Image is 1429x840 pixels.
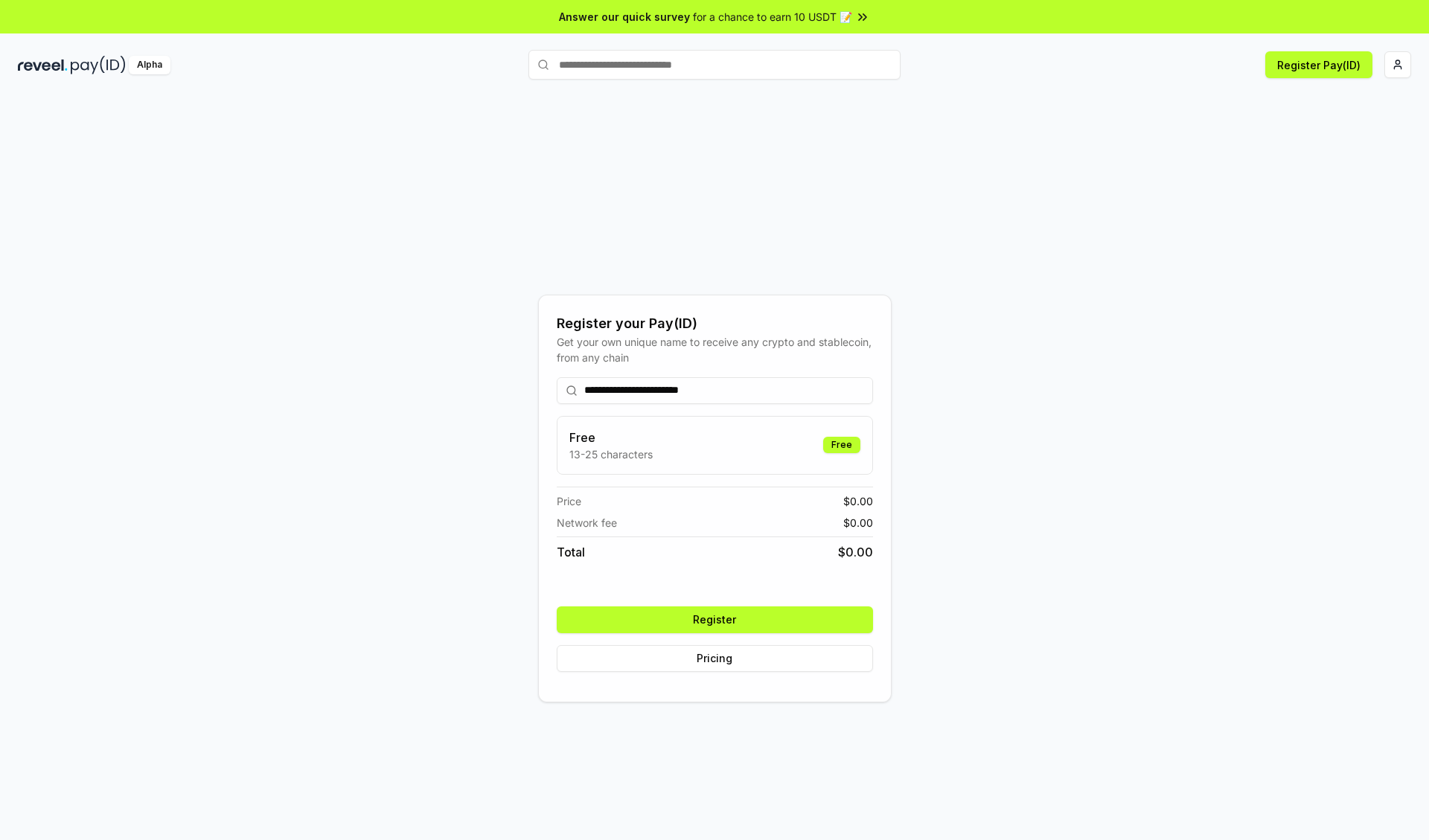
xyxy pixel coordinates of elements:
[693,9,852,25] span: for a chance to earn 10 USDT 📝
[18,56,68,74] img: reveel_dark
[569,429,653,446] h3: Free
[559,9,690,25] span: Answer our quick survey
[557,313,873,334] div: Register your Pay(ID)
[557,515,617,530] span: Network fee
[843,515,873,530] span: $ 0.00
[843,493,873,509] span: $ 0.00
[557,543,585,561] span: Total
[838,543,873,561] span: $ 0.00
[557,334,873,365] div: Get your own unique name to receive any crypto and stablecoin, from any chain
[569,446,653,462] p: 13-25 characters
[1265,51,1372,78] button: Register Pay(ID)
[557,493,581,509] span: Price
[71,56,126,74] img: pay_id
[129,56,170,74] div: Alpha
[557,645,873,672] button: Pricing
[823,437,860,453] div: Free
[557,606,873,633] button: Register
